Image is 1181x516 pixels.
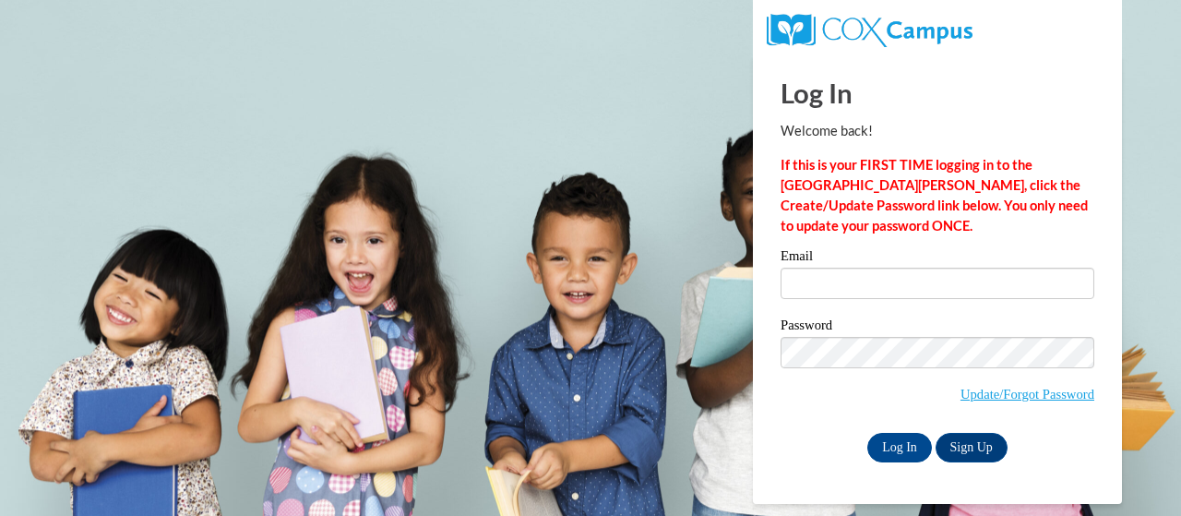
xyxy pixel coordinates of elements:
[781,157,1088,234] strong: If this is your FIRST TIME logging in to the [GEOGRAPHIC_DATA][PERSON_NAME], click the Create/Upd...
[781,121,1094,141] p: Welcome back!
[767,21,972,37] a: COX Campus
[936,433,1008,462] a: Sign Up
[781,74,1094,112] h1: Log In
[867,433,932,462] input: Log In
[960,387,1094,402] a: Update/Forgot Password
[781,249,1094,268] label: Email
[781,318,1094,337] label: Password
[767,14,972,47] img: COX Campus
